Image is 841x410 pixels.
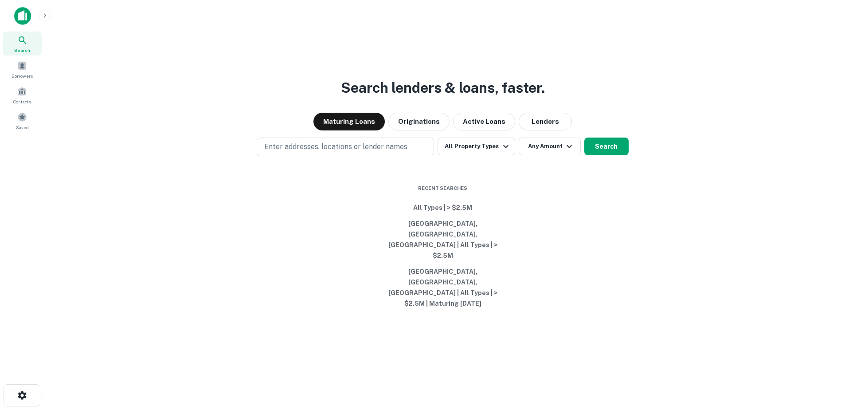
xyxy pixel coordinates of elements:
button: Search [584,138,629,155]
a: Search [3,32,42,55]
a: Borrowers [3,57,42,81]
button: All Types | > $2.5M [376,200,509,216]
span: Recent Searches [376,185,509,192]
button: Maturing Loans [313,113,385,130]
button: Active Loans [453,113,515,130]
span: Saved [16,124,29,131]
button: Enter addresses, locations or lender names [257,138,434,156]
button: Lenders [519,113,572,130]
button: [GEOGRAPHIC_DATA], [GEOGRAPHIC_DATA], [GEOGRAPHIC_DATA] | All Types | > $2.5M [376,216,509,264]
iframe: Chat Widget [797,339,841,382]
button: Any Amount [519,138,581,155]
h3: Search lenders & loans, faster. [341,77,545,99]
button: Originations [388,113,450,130]
button: All Property Types [438,138,515,155]
span: Search [14,47,30,54]
a: Saved [3,109,42,133]
span: Borrowers [12,72,33,79]
p: Enter addresses, locations or lender names [264,142,407,152]
span: Contacts [13,98,31,105]
button: [GEOGRAPHIC_DATA], [GEOGRAPHIC_DATA], [GEOGRAPHIC_DATA] | All Types | > $2.5M | Maturing [DATE] [376,264,509,311]
a: Contacts [3,83,42,107]
img: capitalize-icon.png [14,7,31,25]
